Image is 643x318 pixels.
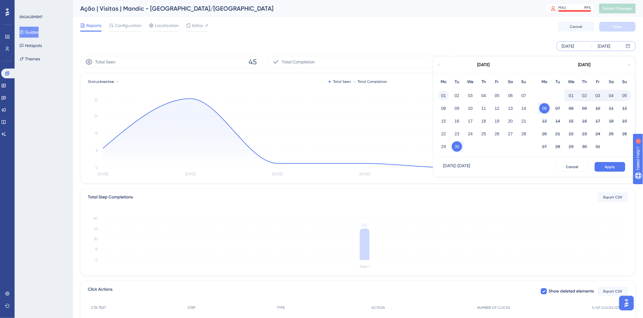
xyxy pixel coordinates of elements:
span: Configuration [115,22,142,29]
button: 30 [452,141,462,152]
button: 05 [620,90,630,101]
button: 11 [479,103,489,113]
span: ACTION [372,305,385,310]
button: 18 [606,116,617,126]
iframe: UserGuiding AI Assistant Launcher [617,294,636,312]
button: 11 [606,103,617,113]
tspan: 45 [362,223,367,228]
button: 20 [539,129,550,139]
button: 15 [566,116,576,126]
tspan: 15 [95,248,98,252]
span: Export CSV [603,289,623,294]
div: [DATE] - [DATE] [443,162,470,172]
tspan: 16 [95,131,98,135]
button: 27 [539,141,550,152]
button: 12 [492,103,502,113]
button: 15 [438,116,449,126]
button: Cancel [558,22,594,32]
button: 18 [479,116,489,126]
span: % OF CLICKS (STEP) [592,305,625,310]
span: Click Actions [88,286,112,297]
button: 28 [519,129,529,139]
tspan: [DATE] [360,172,370,177]
button: 10 [593,103,603,113]
button: 08 [438,103,449,113]
button: Guides [19,27,39,38]
tspan: [DATE] [98,172,108,177]
button: 26 [492,129,502,139]
tspan: 30 [94,237,98,241]
div: Total Completion [353,79,387,84]
span: 45 [249,57,257,67]
span: Export CSV [603,195,623,200]
button: Themes [19,53,40,64]
span: STEP [187,305,195,310]
button: 12 [620,103,630,113]
tspan: 8 [96,148,98,153]
button: 22 [438,129,449,139]
button: 08 [566,103,576,113]
span: Save [613,24,622,29]
button: 01 [438,90,449,101]
button: Hotspots [19,40,42,51]
button: 04 [606,90,617,101]
tspan: [DATE] [272,172,283,177]
div: Th [578,78,591,86]
span: Total Seen [95,58,115,66]
button: 14 [553,116,563,126]
button: 26 [620,129,630,139]
span: Show deleted elements [549,288,594,295]
button: 19 [620,116,630,126]
button: 21 [553,129,563,139]
span: Cancel [570,24,583,29]
div: Fr [591,78,605,86]
button: 13 [505,103,516,113]
div: [DATE] [578,61,591,69]
div: Ação | Visitas | Mandic - [GEOGRAPHIC_DATA]/[GEOGRAPHIC_DATA] [80,4,531,13]
button: 21 [519,116,529,126]
span: Total Completion [282,58,315,66]
button: Apply [595,162,625,172]
button: 04 [479,90,489,101]
span: Cancel [566,164,579,169]
tspan: 45 [94,227,98,231]
div: Sa [504,78,517,86]
span: CTA TEXT [91,305,106,310]
button: Cancel [556,162,589,172]
button: 25 [606,129,617,139]
button: 16 [452,116,462,126]
button: 22 [566,129,576,139]
span: NUMBER OF CLICKS [477,305,511,310]
button: Publish Changes [599,4,636,13]
span: Localization [155,22,179,29]
button: Export CSV [598,286,628,296]
div: Su [618,78,631,86]
button: 25 [479,129,489,139]
button: 02 [452,90,462,101]
button: 24 [465,129,476,139]
div: Total Step Completions [88,194,133,201]
div: Tu [551,78,565,86]
span: Status: [88,79,114,84]
span: Editor [192,22,203,29]
button: Save [599,22,636,32]
button: 06 [539,103,550,113]
button: 31 [593,141,603,152]
button: 13 [539,116,550,126]
button: 07 [553,103,563,113]
button: 07 [519,90,529,101]
button: 10 [465,103,476,113]
tspan: 0 [95,258,98,262]
button: 28 [553,141,563,152]
button: 27 [505,129,516,139]
button: 20 [505,116,516,126]
button: 19 [492,116,502,126]
button: 17 [593,116,603,126]
div: Sa [605,78,618,86]
button: 23 [579,129,590,139]
button: 09 [452,103,462,113]
span: TYPE [277,305,285,310]
span: Publish Changes [603,6,632,11]
div: ENGAGEMENT [19,15,43,19]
